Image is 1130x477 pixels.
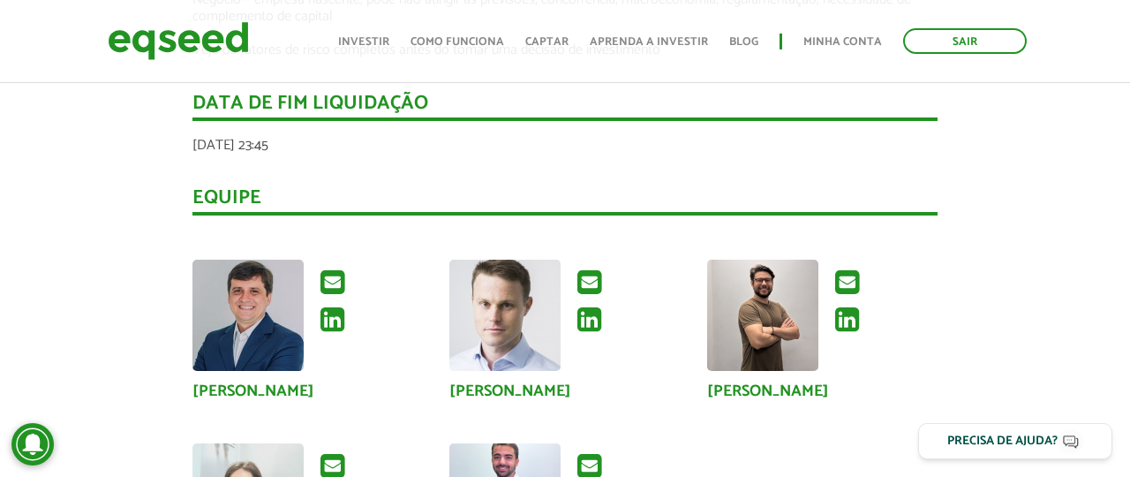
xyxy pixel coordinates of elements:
[192,188,937,216] div: Equipe
[729,36,758,48] a: Blog
[707,383,829,399] a: [PERSON_NAME]
[449,260,561,371] img: Foto de Brian Bradley Begnoche
[192,383,314,399] a: [PERSON_NAME]
[449,383,571,399] a: [PERSON_NAME]
[525,36,569,48] a: Captar
[192,260,304,371] a: Ver perfil do usuário.
[903,28,1027,54] a: Sair
[590,36,708,48] a: Aprenda a investir
[707,260,818,371] img: Foto de Leonardo Valim
[192,94,937,121] div: Data de fim liquidação
[338,36,389,48] a: Investir
[707,260,818,371] a: Ver perfil do usuário.
[108,18,249,64] img: EqSeed
[411,36,504,48] a: Como funciona
[192,133,268,157] span: [DATE] 23:45
[803,36,882,48] a: Minha conta
[449,260,561,371] a: Ver perfil do usuário.
[192,260,304,371] img: Foto de Igor Swinerd Monteiro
